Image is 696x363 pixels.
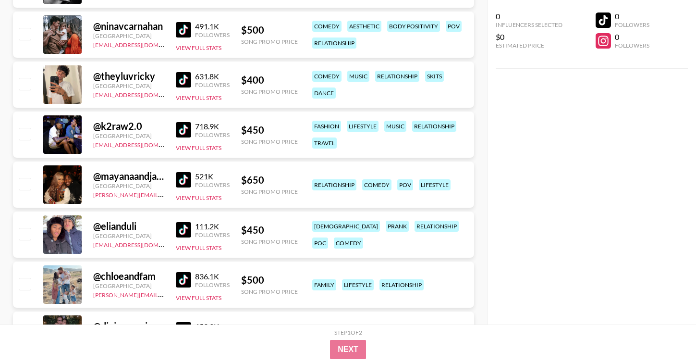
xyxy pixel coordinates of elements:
div: comedy [312,71,342,82]
div: Followers [615,42,649,49]
div: relationship [375,71,419,82]
a: [EMAIL_ADDRESS][DOMAIN_NAME] [93,239,190,249]
div: prank [386,221,409,232]
div: lifestyle [419,179,451,190]
div: $ 500 [241,274,298,286]
div: @ elianduli [93,220,164,232]
div: @ divinerapsing [93,320,164,332]
div: relationship [312,179,356,190]
div: comedy [334,238,363,249]
div: $ 450 [241,124,298,136]
div: Song Promo Price [241,238,298,245]
div: $ 450 [241,224,298,236]
img: TikTok [176,272,191,288]
div: $ 400 [241,74,298,86]
div: 111.2K [195,222,230,231]
div: Song Promo Price [241,188,298,195]
div: Followers [195,131,230,138]
div: [GEOGRAPHIC_DATA] [93,182,164,189]
div: relationship [312,38,356,49]
div: @ k2raw2.0 [93,120,164,132]
div: 521K [195,172,230,181]
div: travel [312,138,337,149]
div: dance [312,88,336,99]
div: 0 [615,32,649,42]
div: Followers [195,231,230,238]
div: lifestyle [347,121,379,132]
div: [GEOGRAPHIC_DATA] [93,82,164,89]
img: TikTok [176,172,191,188]
div: [DEMOGRAPHIC_DATA] [312,221,380,232]
img: TikTok [176,122,191,138]
div: Followers [195,281,230,288]
div: [GEOGRAPHIC_DATA] [93,232,164,239]
div: $ 500 [241,324,298,336]
div: Song Promo Price [241,138,298,145]
div: lifestyle [342,279,374,290]
div: Step 1 of 2 [334,329,362,336]
div: music [384,121,406,132]
div: relationship [415,221,459,232]
div: pov [397,179,413,190]
div: 718.9K [195,122,230,131]
button: Next [330,340,366,359]
img: TikTok [176,322,191,338]
div: 491.1K [195,22,230,31]
a: [EMAIL_ADDRESS][DOMAIN_NAME] [93,89,190,99]
div: [GEOGRAPHIC_DATA] [93,32,164,39]
button: View Full Stats [176,94,221,101]
div: fashion [312,121,341,132]
div: relationship [379,279,424,290]
div: comedy [312,21,342,32]
a: [EMAIL_ADDRESS][DOMAIN_NAME] [93,39,190,49]
div: Followers [195,181,230,188]
button: View Full Stats [176,44,221,51]
a: [EMAIL_ADDRESS][DOMAIN_NAME] [93,139,190,149]
img: TikTok [176,22,191,38]
button: View Full Stats [176,294,221,301]
a: [PERSON_NAME][EMAIL_ADDRESS][DOMAIN_NAME] [93,289,235,299]
div: Followers [615,21,649,28]
div: @ ninavcarnahan [93,20,164,32]
div: relationship [412,121,456,132]
div: @ chloeandfam [93,270,164,282]
div: 0 [615,12,649,21]
div: body positivity [387,21,440,32]
div: Song Promo Price [241,288,298,295]
div: music [347,71,369,82]
div: [GEOGRAPHIC_DATA] [93,132,164,139]
div: @ mayanaandjarrell [93,170,164,182]
div: $0 [496,32,562,42]
div: pov [446,21,462,32]
div: Influencers Selected [496,21,562,28]
div: Followers [195,81,230,88]
a: [PERSON_NAME][EMAIL_ADDRESS][PERSON_NAME][PERSON_NAME][DOMAIN_NAME] [93,189,327,199]
div: Followers [195,31,230,38]
div: @ theyluvricky [93,70,164,82]
div: 659.3K [195,322,230,331]
iframe: Drift Widget Chat Controller [648,315,684,351]
button: View Full Stats [176,144,221,151]
div: Estimated Price [496,42,562,49]
button: View Full Stats [176,244,221,251]
div: aesthetic [347,21,381,32]
div: poc [312,238,328,249]
div: $ 500 [241,24,298,36]
img: TikTok [176,222,191,238]
div: $ 650 [241,174,298,186]
img: TikTok [176,72,191,88]
button: View Full Stats [176,194,221,201]
div: [GEOGRAPHIC_DATA] [93,282,164,289]
div: Song Promo Price [241,88,298,95]
div: 836.1K [195,272,230,281]
div: 631.8K [195,72,230,81]
div: 0 [496,12,562,21]
div: skits [425,71,444,82]
div: comedy [362,179,391,190]
div: Song Promo Price [241,38,298,45]
div: family [312,279,336,290]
